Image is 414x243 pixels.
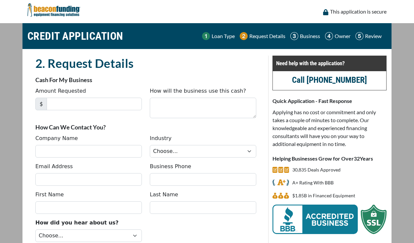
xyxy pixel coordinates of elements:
[35,191,64,199] label: First Name
[335,32,351,40] p: Owner
[292,192,355,200] p: $1,848,887,543 in Financed Equipment
[365,32,382,40] p: Review
[35,87,86,95] label: Amount Requested
[292,166,341,174] p: 30,835 Deals Approved
[249,32,285,40] p: Request Details
[35,123,256,131] p: How Can We Contact You?
[35,98,47,110] span: $
[35,134,78,142] label: Company Name
[325,32,333,40] img: Step 4
[35,76,256,84] p: Cash For My Business
[276,59,383,67] p: Need help with the application?
[240,32,248,40] img: Step 2
[150,163,191,170] label: Business Phone
[35,219,119,227] label: How did you hear about us?
[35,56,256,71] h2: 2. Request Details
[323,9,328,15] img: lock icon to convery security
[27,26,123,46] h1: CREDIT APPLICATION
[150,87,246,95] label: How will the business use this cash?
[292,179,334,187] p: A+ Rating With BBB
[300,32,320,40] p: Business
[150,134,172,142] label: Industry
[35,163,73,170] label: Email Address
[330,8,387,16] p: This application is secure
[212,32,235,40] p: Loan Type
[202,32,210,40] img: Step 1
[272,155,387,163] p: Helping Businesses Grow for Over Years
[272,97,387,105] p: Quick Application - Fast Response
[292,75,367,85] a: Call [PHONE_NUMBER]
[355,32,363,40] img: Step 5
[290,32,298,40] img: Step 3
[150,191,178,199] label: Last Name
[272,108,387,148] p: Applying has no cost or commitment and only takes a couple of minutes to complete. Our knowledgea...
[354,155,360,162] span: 32
[272,205,387,234] img: BBB Acredited Business and SSL Protection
